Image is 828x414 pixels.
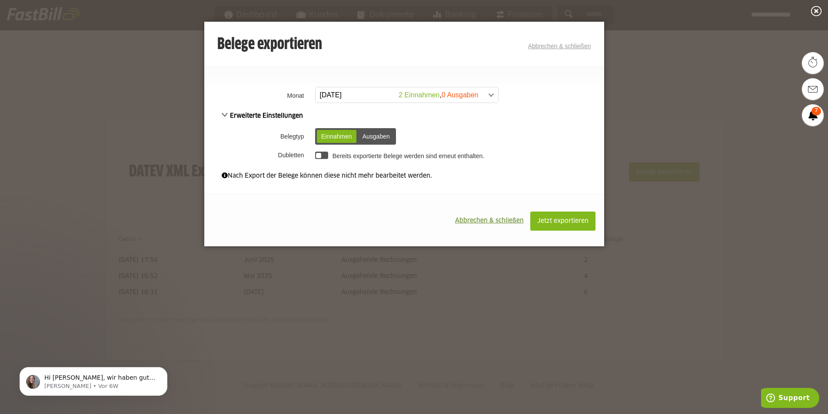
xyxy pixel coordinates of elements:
[204,125,313,148] th: Belegtyp
[449,212,530,230] button: Abbrechen & schließen
[204,84,313,106] th: Monat
[530,212,595,231] button: Jetzt exportieren
[455,218,524,224] span: Abbrechen & schließen
[802,104,824,126] a: 7
[217,36,322,53] h3: Belege exportieren
[222,113,303,119] span: Erweiterte Einstellungen
[204,148,313,162] th: Dubletten
[761,388,819,410] iframe: Öffnet ein Widget, in dem Sie weitere Informationen finden
[358,130,394,143] div: Ausgaben
[7,349,180,410] iframe: Intercom notifications Nachricht
[333,152,484,159] label: Bereits exportierte Belege werden sind erneut enthalten.
[528,43,591,50] a: Abbrechen & schließen
[317,130,356,143] div: Einnahmen
[811,107,821,116] span: 7
[537,218,589,224] span: Jetzt exportieren
[222,171,587,181] div: Nach Export der Belege können diese nicht mehr bearbeitet werden.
